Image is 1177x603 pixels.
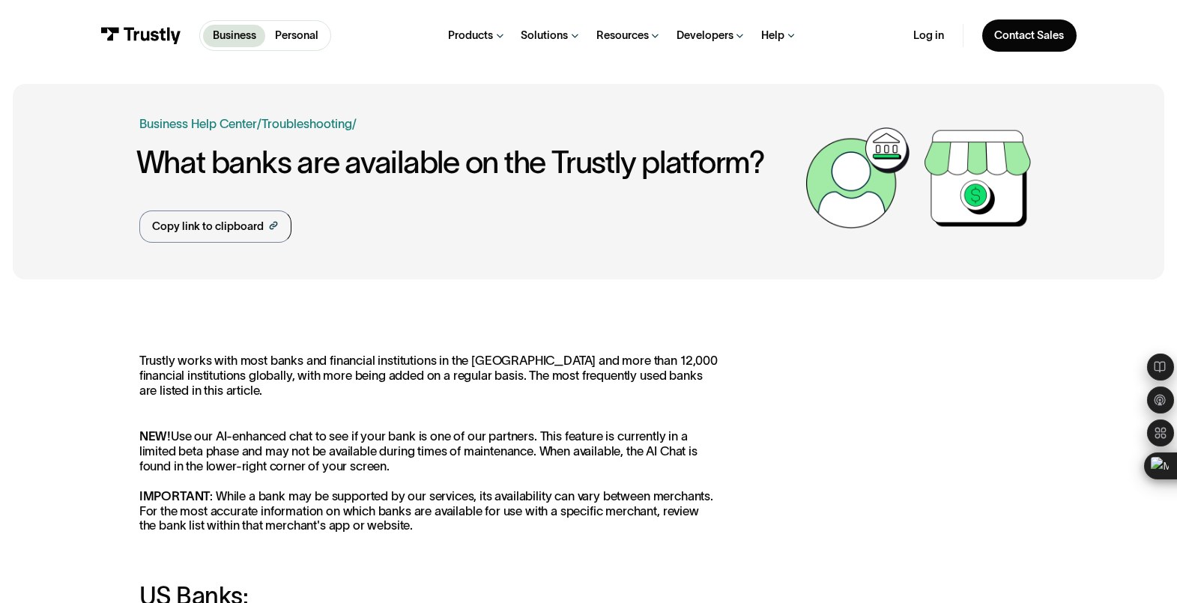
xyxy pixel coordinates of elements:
div: / [257,115,261,133]
a: Business Help Center [139,115,257,133]
a: Copy link to clipboard [139,210,292,242]
h1: What banks are available on the Trustly platform? [136,145,799,179]
a: Troubleshooting [261,117,352,130]
p: Personal [275,28,318,44]
div: Developers [677,28,733,43]
p: Business [213,28,256,44]
a: Contact Sales [982,19,1077,52]
div: Solutions [521,28,568,43]
div: Help [761,28,784,43]
p: Use our AI-enhanced chat to see if your bank is one of our partners. This feature is currently in... [139,429,718,533]
div: Products [448,28,493,43]
p: Trustly works with most banks and financial institutions in the [GEOGRAPHIC_DATA] and more than 1... [139,354,718,399]
div: Copy link to clipboard [152,219,264,235]
a: Business [203,25,265,47]
a: Personal [265,25,327,47]
img: Trustly Logo [100,27,181,44]
strong: IMPORTANT [139,489,211,503]
strong: NEW! [139,429,171,443]
div: Resources [596,28,649,43]
div: Contact Sales [994,28,1064,43]
a: Log in [913,28,944,43]
div: / [352,115,357,133]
